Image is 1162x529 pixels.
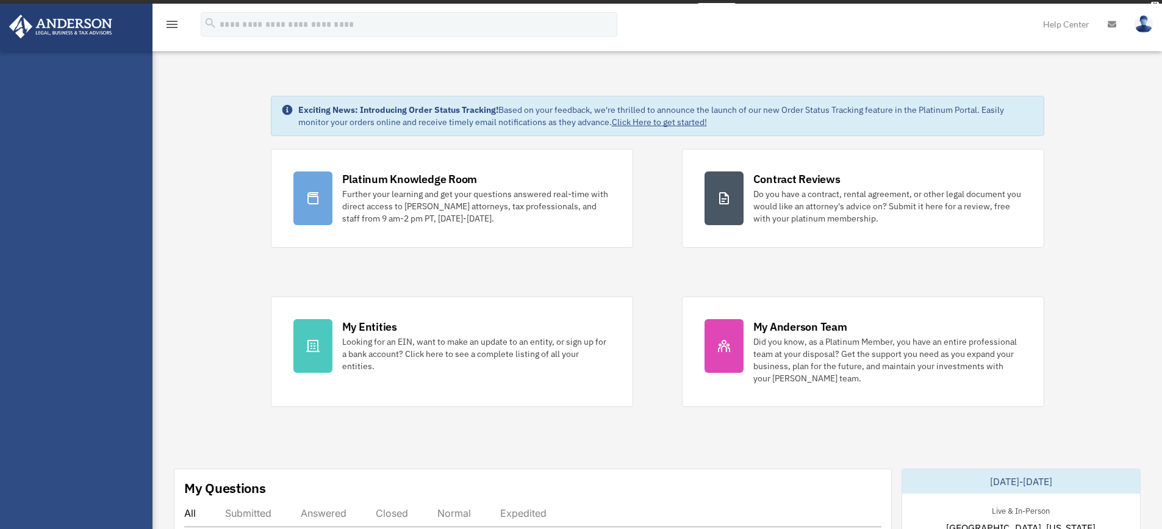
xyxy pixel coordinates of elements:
div: Contract Reviews [753,171,841,187]
img: User Pic [1135,15,1153,33]
a: Contract Reviews Do you have a contract, rental agreement, or other legal document you would like... [682,149,1044,248]
div: Did you know, as a Platinum Member, you have an entire professional team at your disposal? Get th... [753,336,1022,384]
a: Platinum Knowledge Room Further your learning and get your questions answered real-time with dire... [271,149,633,248]
div: Looking for an EIN, want to make an update to an entity, or sign up for a bank account? Click her... [342,336,611,372]
div: Answered [301,507,346,519]
div: My Questions [184,479,266,497]
div: [DATE]-[DATE] [902,469,1140,494]
div: Platinum Knowledge Room [342,171,478,187]
div: Normal [437,507,471,519]
div: Expedited [500,507,547,519]
strong: Exciting News: Introducing Order Status Tracking! [298,104,498,115]
a: Click Here to get started! [612,117,707,128]
div: All [184,507,196,519]
a: survey [698,3,736,18]
a: My Anderson Team Did you know, as a Platinum Member, you have an entire professional team at your... [682,297,1044,407]
a: My Entities Looking for an EIN, want to make an update to an entity, or sign up for a bank accoun... [271,297,633,407]
div: Further your learning and get your questions answered real-time with direct access to [PERSON_NAM... [342,188,611,225]
div: close [1151,2,1159,9]
div: My Entities [342,319,397,334]
img: Anderson Advisors Platinum Portal [5,15,116,38]
a: menu [165,21,179,32]
i: menu [165,17,179,32]
div: Submitted [225,507,271,519]
div: Get a chance to win 6 months of Platinum for free just by filling out this [426,3,693,18]
div: Closed [376,507,408,519]
div: Do you have a contract, rental agreement, or other legal document you would like an attorney's ad... [753,188,1022,225]
div: Based on your feedback, we're thrilled to announce the launch of our new Order Status Tracking fe... [298,104,1034,128]
i: search [204,16,217,30]
div: My Anderson Team [753,319,847,334]
div: Live & In-Person [982,503,1060,516]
